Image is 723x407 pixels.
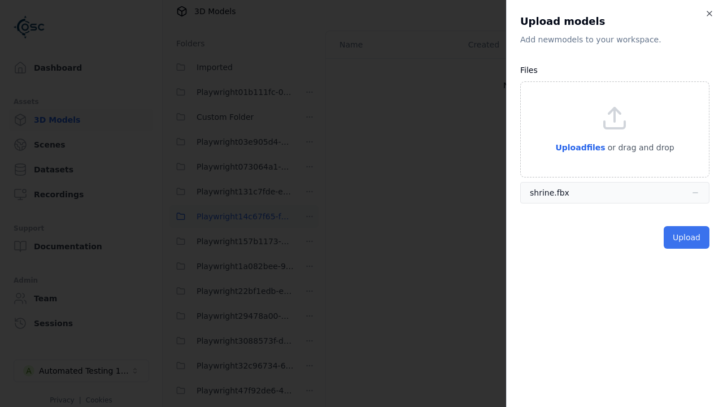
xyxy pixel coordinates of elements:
[555,143,605,152] span: Upload files
[520,34,709,45] p: Add new model s to your workspace.
[520,66,538,75] label: Files
[664,226,709,249] button: Upload
[606,141,674,154] p: or drag and drop
[530,187,569,198] div: shrine.fbx
[520,14,709,29] h2: Upload models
